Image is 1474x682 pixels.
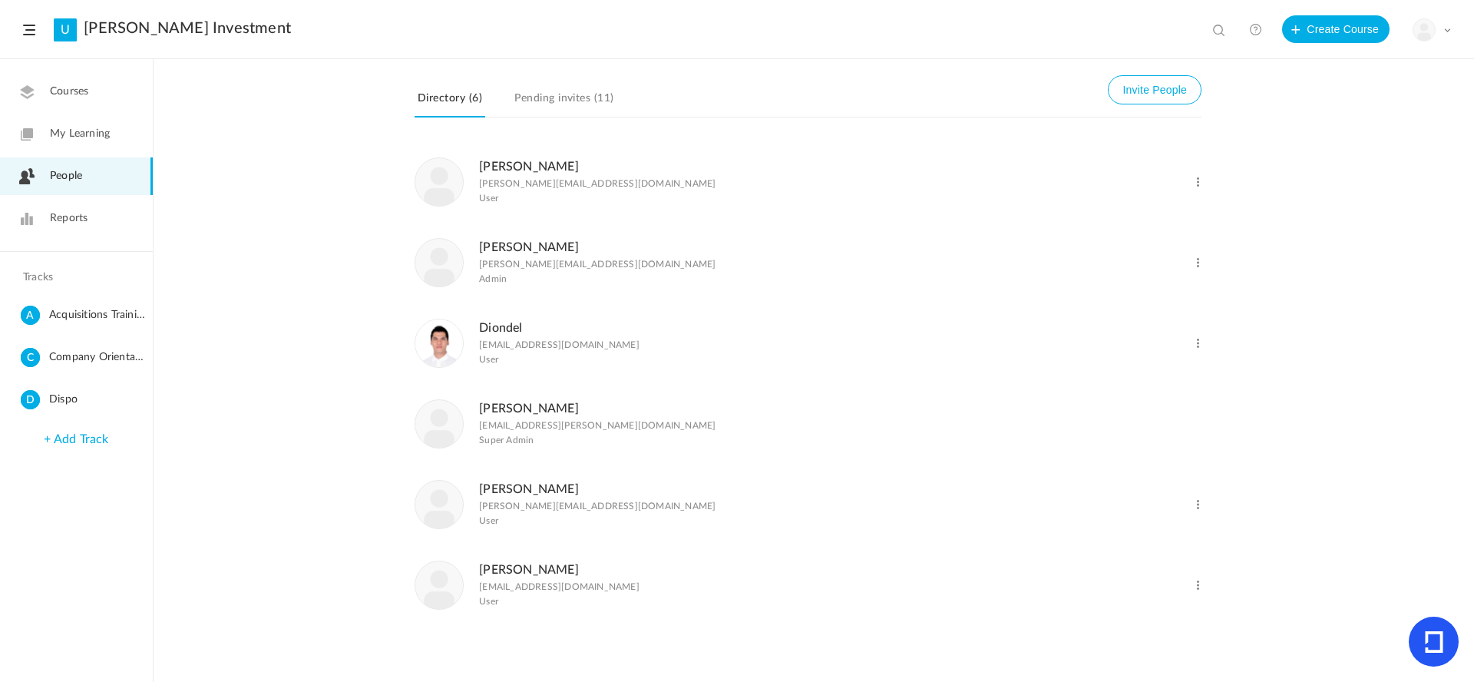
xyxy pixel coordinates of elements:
[479,273,507,284] span: Admin
[415,400,463,448] img: user-image.png
[479,161,579,173] a: [PERSON_NAME]
[479,435,534,445] span: Super Admin
[479,339,640,350] p: [EMAIL_ADDRESS][DOMAIN_NAME]
[479,259,716,270] p: [PERSON_NAME][EMAIL_ADDRESS][DOMAIN_NAME]
[50,84,88,100] span: Courses
[415,561,463,609] img: user-image.png
[54,18,77,41] a: U
[50,168,82,184] span: People
[479,420,716,431] p: [EMAIL_ADDRESS][PERSON_NAME][DOMAIN_NAME]
[23,271,126,284] h4: Tracks
[479,501,716,511] p: [PERSON_NAME][EMAIL_ADDRESS][DOMAIN_NAME]
[415,88,485,118] a: Directory (6)
[479,564,579,576] a: [PERSON_NAME]
[21,348,40,369] cite: C
[1282,15,1390,43] button: Create Course
[415,481,463,528] img: user-image.png
[479,322,522,334] a: Diondel
[479,354,498,365] span: User
[50,126,110,142] span: My Learning
[479,193,498,204] span: User
[479,178,716,189] p: [PERSON_NAME][EMAIL_ADDRESS][DOMAIN_NAME]
[44,433,108,445] a: + Add Track
[49,348,147,367] span: Company Orientation
[479,241,579,253] a: [PERSON_NAME]
[21,306,40,326] cite: A
[415,158,463,206] img: user-image.png
[21,390,40,411] cite: D
[49,390,147,409] span: Dispo
[49,306,147,325] span: Acquisitions Training
[479,483,579,495] a: [PERSON_NAME]
[479,596,498,607] span: User
[1108,75,1201,104] button: Invite People
[479,581,640,592] p: [EMAIL_ADDRESS][DOMAIN_NAME]
[415,319,463,367] img: pro-photo.png
[50,210,88,227] span: Reports
[1413,19,1435,41] img: user-image.png
[479,402,579,415] a: [PERSON_NAME]
[415,239,463,286] img: user-image.png
[511,88,616,118] a: Pending invites (11)
[479,515,498,526] span: User
[84,19,291,38] a: [PERSON_NAME] Investment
